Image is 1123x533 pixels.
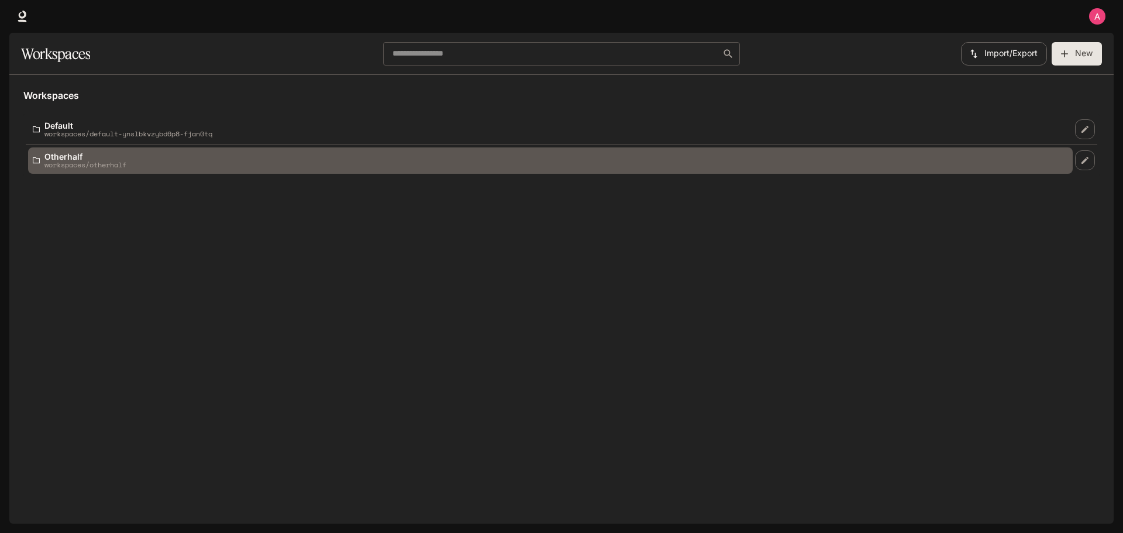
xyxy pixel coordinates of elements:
[28,147,1073,174] a: Otherhalfworkspaces/otherhalf
[44,161,126,169] p: workspaces/otherhalf
[961,42,1047,66] button: Import/Export
[1089,8,1105,25] img: User avatar
[1075,150,1095,170] a: Edit workspace
[1086,5,1109,28] button: User avatar
[44,130,212,137] p: workspaces/default-ynslbkvzybd6p8-fjan0tq
[1052,42,1102,66] button: Create workspace
[44,121,212,130] p: Default
[44,152,126,161] p: Otherhalf
[21,42,90,66] h1: Workspaces
[28,116,1073,143] a: Defaultworkspaces/default-ynslbkvzybd6p8-fjan0tq
[23,89,1100,102] h5: Workspaces
[1075,119,1095,139] a: Edit workspace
